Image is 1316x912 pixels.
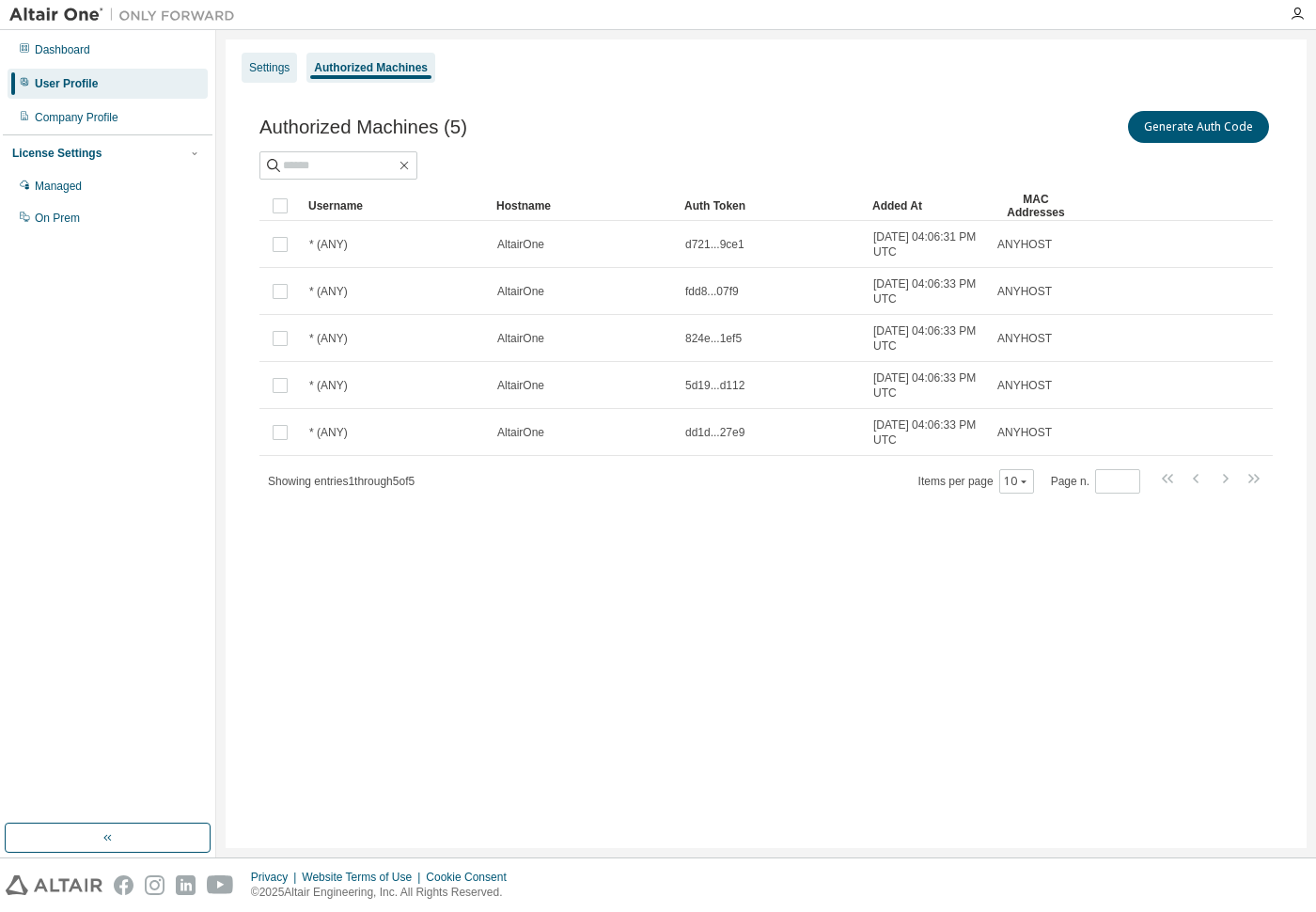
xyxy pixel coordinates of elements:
span: [DATE] 04:06:33 PM UTC [873,276,980,307]
span: ANYHOST [997,284,1052,299]
span: fdd8...07f9 [685,284,739,299]
span: 5d19...d112 [685,378,744,393]
div: On Prem [35,211,80,226]
span: * (ANY) [309,284,348,299]
span: Page n. [1051,469,1140,494]
div: Cookie Consent [426,870,517,885]
span: [DATE] 04:06:33 PM UTC [873,417,980,448]
div: User Profile [35,76,98,91]
span: Showing entries 1 through 5 of 5 [268,475,415,488]
div: Privacy [251,870,302,885]
span: 824e...1ef5 [685,331,742,346]
span: AltairOne [497,331,544,346]
img: instagram.svg [145,875,164,895]
div: Website Terms of Use [302,870,426,885]
div: Hostname [496,191,669,221]
span: [DATE] 04:06:31 PM UTC [873,229,980,259]
span: AltairOne [497,237,544,252]
img: linkedin.svg [176,875,196,895]
span: ANYHOST [997,331,1052,346]
div: Dashboard [35,42,90,57]
p: © 2025 Altair Engineering, Inc. All Rights Reserved. [251,885,518,901]
span: d721...9ce1 [685,237,744,252]
div: Company Profile [35,110,118,125]
span: AltairOne [497,378,544,393]
span: Items per page [918,469,1034,494]
span: AltairOne [497,425,544,440]
span: Authorized Machines (5) [259,117,467,138]
span: ANYHOST [997,237,1052,252]
span: [DATE] 04:06:33 PM UTC [873,370,980,401]
span: * (ANY) [309,378,348,393]
span: * (ANY) [309,425,348,440]
div: Username [308,191,481,221]
img: altair_logo.svg [6,875,102,895]
div: Auth Token [684,191,857,221]
div: Added At [872,191,981,221]
span: ANYHOST [997,425,1052,440]
button: Generate Auth Code [1128,111,1269,143]
span: AltairOne [497,284,544,299]
span: dd1d...27e9 [685,425,744,440]
span: ANYHOST [997,378,1052,393]
span: * (ANY) [309,331,348,346]
div: Managed [35,179,82,194]
span: * (ANY) [309,237,348,252]
img: Altair One [9,6,244,24]
div: License Settings [12,146,102,161]
div: Settings [249,60,290,75]
img: facebook.svg [114,875,133,895]
div: Authorized Machines [314,60,428,75]
img: youtube.svg [207,875,234,895]
span: [DATE] 04:06:33 PM UTC [873,323,980,354]
div: MAC Addresses [996,191,1075,221]
button: 10 [1004,474,1029,489]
